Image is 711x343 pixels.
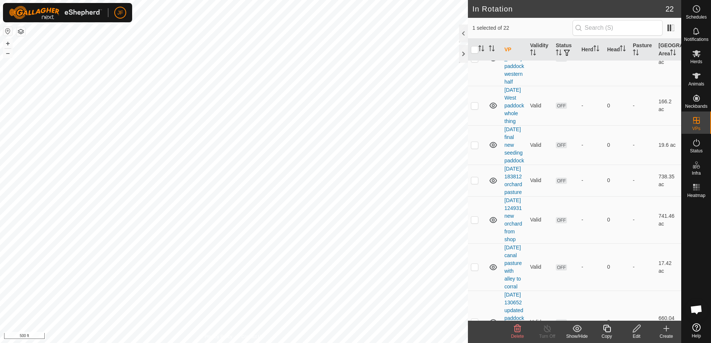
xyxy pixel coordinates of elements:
a: [DATE] West paddock whole thing [504,87,524,124]
span: Heatmap [687,193,705,198]
img: Gallagher Logo [9,6,102,19]
th: VP [501,39,527,61]
div: Create [651,333,681,340]
div: - [581,141,601,149]
th: Status [553,39,578,61]
a: Privacy Policy [204,333,232,340]
p-sorticon: Activate to sort [478,46,484,52]
span: JF [117,9,123,17]
div: Show/Hide [562,333,592,340]
p-sorticon: Activate to sort [530,51,536,56]
p-sorticon: Activate to sort [670,51,676,56]
td: Valid [527,165,553,196]
div: - [581,263,601,271]
td: Valid [527,125,553,165]
td: 0 [604,165,630,196]
div: - [581,318,601,326]
td: Valid [527,86,553,125]
span: OFF [556,319,567,326]
button: + [3,39,12,48]
div: Edit [622,333,651,340]
span: Infra [692,171,701,175]
td: 166.2 ac [656,86,681,125]
td: - [630,86,656,125]
td: - [630,165,656,196]
span: Help [692,334,701,338]
button: – [3,49,12,58]
span: OFF [556,264,567,271]
p-sorticon: Activate to sort [489,46,495,52]
h2: In Rotation [472,4,666,13]
span: Status [690,149,702,153]
td: 0 [604,243,630,291]
span: OFF [556,217,567,223]
td: 738.35 ac [656,165,681,196]
div: - [581,216,601,224]
p-sorticon: Activate to sort [633,51,639,56]
div: Turn Off [532,333,562,340]
a: [DATE] 124931 new orchard from shop [504,197,522,242]
div: - [581,177,601,184]
th: [GEOGRAPHIC_DATA] Area [656,39,681,61]
td: 0 [604,86,630,125]
span: Delete [511,334,524,339]
span: Notifications [684,37,708,42]
span: 1 selected of 22 [472,24,573,32]
input: Search (S) [573,20,663,36]
a: [DATE] final new seeding paddock [504,126,524,164]
td: 17.42 ac [656,243,681,291]
span: OFF [556,103,567,109]
td: 0 [604,196,630,243]
td: 741.46 ac [656,196,681,243]
p-sorticon: Activate to sort [620,46,626,52]
th: Head [604,39,630,61]
a: [DATE] canal pasture with alley to corral [504,245,522,289]
td: - [630,125,656,165]
td: 19.6 ac [656,125,681,165]
span: VPs [692,126,700,131]
td: Valid [527,196,553,243]
th: Pasture [630,39,656,61]
th: Validity [527,39,553,61]
span: 22 [666,3,674,14]
td: Valid [527,243,553,291]
span: OFF [556,178,567,184]
span: Schedules [686,15,707,19]
span: Herds [690,59,702,64]
td: - [630,243,656,291]
a: Contact Us [241,333,263,340]
p-sorticon: Activate to sort [593,46,599,52]
th: Herd [578,39,604,61]
div: Copy [592,333,622,340]
p-sorticon: Activate to sort [556,51,562,56]
a: [DATE] [GEOGRAPHIC_DATA] paddock western half [504,32,524,85]
button: Map Layers [16,27,25,36]
td: - [630,196,656,243]
a: Help [682,320,711,341]
button: Reset Map [3,27,12,36]
span: OFF [556,142,567,148]
div: - [581,102,601,110]
span: Neckbands [685,104,707,109]
div: Open chat [685,298,708,321]
td: 0 [604,125,630,165]
span: Animals [688,82,704,86]
a: [DATE] 183812 orchard pasture [504,166,522,195]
